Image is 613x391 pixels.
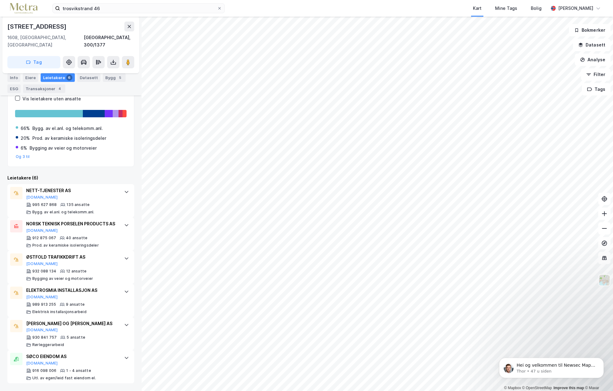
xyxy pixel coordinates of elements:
[10,3,38,14] img: metra-logo.256734c3b2bbffee19d4.png
[21,144,27,152] div: 6%
[32,335,57,340] div: 930 841 757
[67,202,90,207] div: 135 ansatte
[575,54,611,66] button: Analyse
[66,269,87,274] div: 12 ansatte
[554,386,584,390] a: Improve this map
[7,73,20,82] div: Info
[23,84,65,93] div: Transaksjoner
[23,73,38,82] div: Eiere
[26,320,118,327] div: [PERSON_NAME] OG [PERSON_NAME] AS
[26,287,118,294] div: ELEKTROSMIA INSTALLASJON AS
[32,368,56,373] div: 916 098 006
[57,86,63,92] div: 4
[490,345,613,388] iframe: Intercom notifications melding
[26,361,58,366] button: [DOMAIN_NAME]
[26,195,58,200] button: [DOMAIN_NAME]
[7,84,21,93] div: ESG
[32,125,103,132] div: Bygg. av el.anl. og telekomm.anl.
[32,309,87,314] div: Elektrisk installasjonsarbeid
[32,243,99,248] div: Prod. av keramiske isoleringsdeler
[84,34,134,49] div: [GEOGRAPHIC_DATA], 300/1377
[504,386,521,390] a: Mapbox
[599,274,610,286] img: Z
[103,73,126,82] div: Bygg
[117,75,123,81] div: 5
[16,154,30,159] button: Og 3 til
[32,342,64,347] div: Rørleggerarbeid
[32,202,57,207] div: 995 627 868
[66,236,87,240] div: 40 ansatte
[582,83,611,95] button: Tags
[30,144,97,152] div: Bygging av veier og motorveier
[26,220,118,228] div: NORSK TEKNISK PORSELEN PRODUCTS AS
[66,302,85,307] div: 9 ansatte
[32,302,56,307] div: 989 913 255
[32,236,56,240] div: 912 875 067
[32,276,93,281] div: Bygging av veier og motorveier
[558,5,593,12] div: [PERSON_NAME]
[41,73,75,82] div: Leietakere
[7,56,60,68] button: Tag
[26,261,58,266] button: [DOMAIN_NAME]
[77,73,100,82] div: Datasett
[522,386,552,390] a: OpenStreetMap
[60,4,217,13] input: Søk på adresse, matrikkel, gårdeiere, leietakere eller personer
[7,34,84,49] div: 1608, [GEOGRAPHIC_DATA], [GEOGRAPHIC_DATA]
[22,95,81,103] div: Vis leietakere uten ansatte
[26,353,118,360] div: SØCO EIENDOM AS
[66,368,91,373] div: 1 - 4 ansatte
[66,75,72,81] div: 6
[21,125,30,132] div: 66%
[569,24,611,36] button: Bokmerker
[32,269,56,274] div: 932 088 134
[495,5,517,12] div: Mine Tags
[26,187,118,194] div: NETT-TJENESTER AS
[7,22,68,31] div: [STREET_ADDRESS]
[7,174,134,182] div: Leietakere (6)
[573,39,611,51] button: Datasett
[473,5,482,12] div: Kart
[26,328,58,333] button: [DOMAIN_NAME]
[26,228,58,233] button: [DOMAIN_NAME]
[32,135,106,142] div: Prod. av keramiske isoleringsdeler
[32,210,95,215] div: Bygg. av el.anl. og telekomm.anl.
[531,5,542,12] div: Bolig
[21,135,30,142] div: 20%
[26,295,58,300] button: [DOMAIN_NAME]
[32,376,96,381] div: Utl. av egen/leid fast eiendom el.
[26,253,118,261] div: ØSTFOLD TRAFIKKDRIFT AS
[581,68,611,81] button: Filter
[67,335,85,340] div: 5 ansatte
